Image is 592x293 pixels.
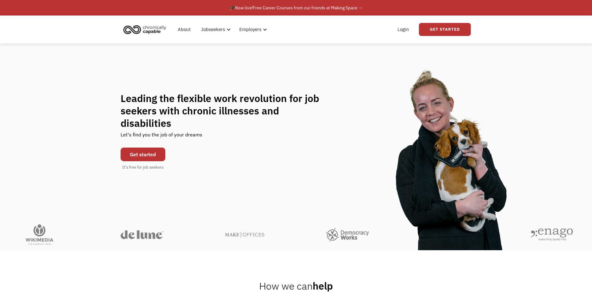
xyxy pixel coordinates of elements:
div: 🎓 Free Career Courses from our friends at Making Space → [230,4,363,11]
div: Jobseekers [201,26,225,33]
a: home [122,23,171,36]
h1: Leading the flexible work revolution for job seekers with chronic illnesses and disabilities [121,92,331,129]
div: Employers [236,20,269,39]
a: About [174,20,194,39]
div: Let's find you the job of your dreams [121,129,202,144]
a: Get Started [419,23,471,36]
h2: help [259,280,333,292]
div: Jobseekers [197,20,232,39]
img: Chronically Capable logo [122,23,168,36]
a: Get started [121,148,165,161]
div: It's free for job seekers [122,164,163,171]
span: How we can [259,279,313,292]
div: Employers [239,26,261,33]
a: Login [394,20,413,39]
em: Now live! [235,5,253,11]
